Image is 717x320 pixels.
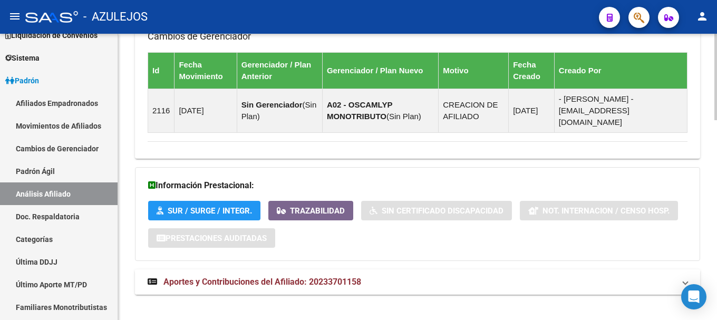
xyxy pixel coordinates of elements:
th: Gerenciador / Plan Anterior [237,52,322,89]
span: Sin Plan [241,100,317,121]
span: Liquidación de Convenios [5,30,98,41]
td: 2116 [148,89,175,132]
th: Creado Por [554,52,687,89]
h3: Cambios de Gerenciador [148,29,687,44]
mat-expansion-panel-header: Aportes y Contribuciones del Afiliado: 20233701158 [135,269,700,295]
td: CREACION DE AFILIADO [439,89,509,132]
mat-icon: menu [8,10,21,23]
span: SUR / SURGE / INTEGR. [168,206,252,216]
h3: Información Prestacional: [148,178,687,193]
span: Sin Plan [389,112,419,121]
span: Trazabilidad [290,206,345,216]
th: Fecha Creado [509,52,555,89]
td: [DATE] [509,89,555,132]
span: Prestaciones Auditadas [166,234,267,243]
button: Prestaciones Auditadas [148,228,275,248]
span: - AZULEJOS [83,5,148,28]
th: Fecha Movimiento [175,52,237,89]
span: Sin Certificado Discapacidad [382,206,503,216]
strong: A02 - OSCAMLYP MONOTRIBUTO [327,100,392,121]
button: Trazabilidad [268,201,353,220]
span: Sistema [5,52,40,64]
span: Padrón [5,75,39,86]
div: Open Intercom Messenger [681,284,706,309]
th: Gerenciador / Plan Nuevo [322,52,438,89]
button: Sin Certificado Discapacidad [361,201,512,220]
button: Not. Internacion / Censo Hosp. [520,201,678,220]
span: Aportes y Contribuciones del Afiliado: 20233701158 [163,277,361,287]
span: Not. Internacion / Censo Hosp. [542,206,670,216]
td: [DATE] [175,89,237,132]
strong: Sin Gerenciador [241,100,303,109]
th: Motivo [439,52,509,89]
button: SUR / SURGE / INTEGR. [148,201,260,220]
td: ( ) [322,89,438,132]
th: Id [148,52,175,89]
td: ( ) [237,89,322,132]
mat-icon: person [696,10,709,23]
td: - [PERSON_NAME] - [EMAIL_ADDRESS][DOMAIN_NAME] [554,89,687,132]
